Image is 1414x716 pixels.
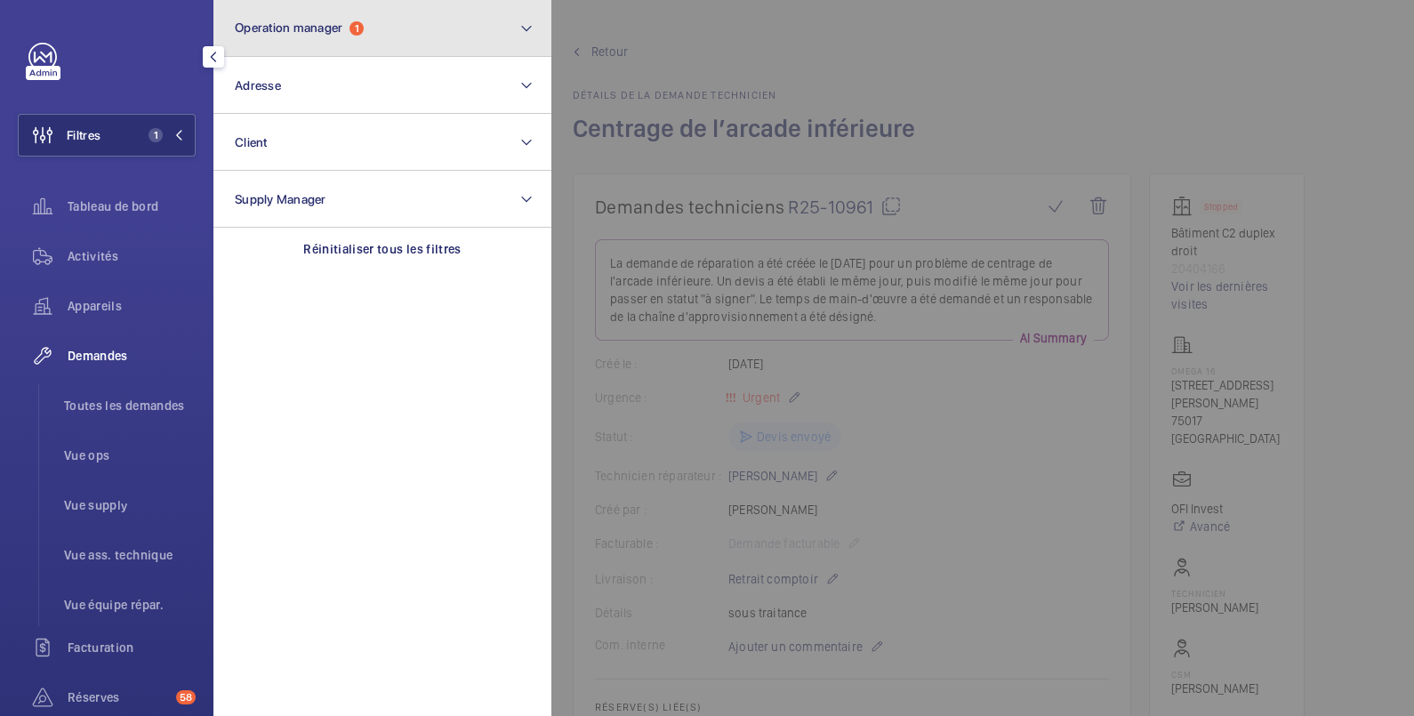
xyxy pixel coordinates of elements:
[149,128,163,142] span: 1
[67,126,100,144] span: Filtres
[68,347,196,365] span: Demandes
[68,247,196,265] span: Activités
[64,596,196,614] span: Vue équipe répar.
[176,690,196,704] span: 58
[64,496,196,514] span: Vue supply
[68,688,169,706] span: Réserves
[68,639,196,656] span: Facturation
[18,114,196,157] button: Filtres1
[68,197,196,215] span: Tableau de bord
[64,546,196,564] span: Vue ass. technique
[68,297,196,315] span: Appareils
[64,446,196,464] span: Vue ops
[64,397,196,414] span: Toutes les demandes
